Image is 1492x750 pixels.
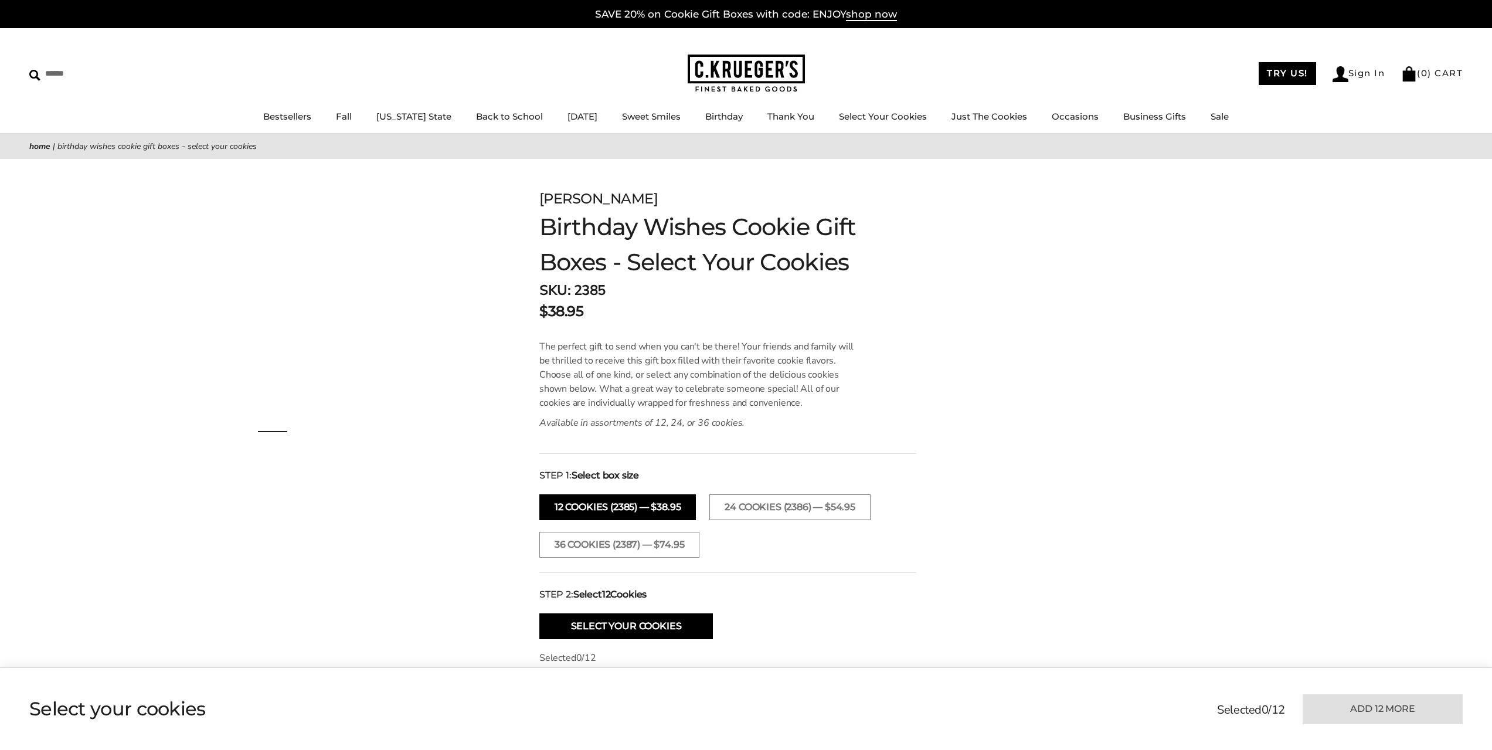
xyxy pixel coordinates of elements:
span: 12 [1272,702,1285,718]
img: C.KRUEGER'S [688,55,805,93]
img: Account [1333,66,1348,82]
a: (0) CART [1401,67,1463,79]
strong: Select Cookies [573,588,647,602]
a: [DATE] [567,111,597,122]
span: 2385 [574,281,606,300]
h1: Birthday Wishes Cookie Gift Boxes - Select Your Cookies [539,209,916,280]
div: STEP 2: [539,588,916,602]
span: 0 [1421,67,1428,79]
button: Select Your Cookies [539,613,713,639]
a: TRY US! [1259,62,1316,85]
span: 12 [584,651,596,664]
a: Thank You [767,111,814,122]
nav: breadcrumbs [29,140,1463,153]
em: Available in assortments of 12, 24, or 36 cookies. [539,416,745,429]
span: 12 [602,589,611,600]
span: 0 [576,651,582,664]
img: Search [29,70,40,81]
a: Just The Cookies [951,111,1027,122]
p: The perfect gift to send when you can't be there! Your friends and family will be thrilled to rec... [539,340,860,410]
div: STEP 1: [539,469,916,483]
a: Bestsellers [263,111,311,122]
a: Back to School [476,111,543,122]
a: Select Your Cookies [839,111,927,122]
a: Home [29,141,50,152]
strong: SKU: [539,281,570,300]
a: SAVE 20% on Cookie Gift Boxes with code: ENJOYshop now [595,8,897,21]
input: Search [29,65,169,83]
p: Selected / [539,651,916,665]
span: Birthday Wishes Cookie Gift Boxes - Select Your Cookies [57,141,257,152]
a: Sign In [1333,66,1385,82]
span: | [53,141,55,152]
a: Fall [336,111,352,122]
span: 0 [1262,702,1269,718]
p: Selected / [1217,701,1285,719]
button: 12 Cookies (2385) — $38.95 [539,494,696,520]
button: 24 Cookies (2386) — $54.95 [709,494,870,520]
strong: Select box size [572,469,639,483]
p: [PERSON_NAME] [539,188,916,209]
a: Sweet Smiles [622,111,681,122]
a: Business Gifts [1123,111,1186,122]
span: shop now [846,8,897,21]
button: Add 12 more [1303,694,1463,724]
a: Sale [1211,111,1229,122]
img: Bag [1401,66,1417,82]
a: Birthday [705,111,743,122]
p: $38.95 [539,301,583,322]
a: [US_STATE] State [376,111,451,122]
a: Occasions [1052,111,1099,122]
button: 36 Cookies (2387) — $74.95 [539,532,699,558]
